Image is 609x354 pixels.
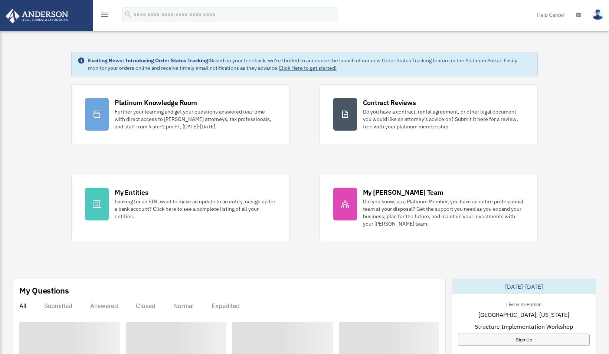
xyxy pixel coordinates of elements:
div: Further your learning and get your questions answered real-time with direct access to [PERSON_NAM... [115,108,276,130]
div: Normal [173,302,194,309]
a: Platinum Knowledge Room Further your learning and get your questions answered real-time with dire... [71,84,289,144]
div: Submitted [44,302,72,309]
a: Contract Reviews Do you have a contract, rental agreement, or other legal document you would like... [320,84,538,144]
div: My [PERSON_NAME] Team [363,188,443,197]
div: [DATE]-[DATE] [452,279,596,294]
i: menu [100,10,109,19]
a: My [PERSON_NAME] Team Did you know, as a Platinum Member, you have an entire professional team at... [320,174,538,241]
a: My Entities Looking for an EIN, want to make an update to an entity, or sign up for a bank accoun... [71,174,289,241]
div: Based on your feedback, we're thrilled to announce the launch of our new Order Status Tracking fe... [88,57,531,72]
div: Contract Reviews [363,98,416,107]
a: Sign Up [458,334,590,346]
div: Expedited [212,302,240,309]
img: Anderson Advisors Platinum Portal [3,9,71,23]
div: Closed [136,302,155,309]
img: User Pic [592,9,603,20]
div: All [19,302,26,309]
i: search [124,10,132,18]
strong: Exciting News: Introducing Order Status Tracking! [88,57,210,64]
div: My Questions [19,285,69,296]
div: Did you know, as a Platinum Member, you have an entire professional team at your disposal? Get th... [363,198,524,227]
div: Live & In-Person [500,300,547,308]
span: Structure Implementation Workshop [475,322,573,331]
span: [GEOGRAPHIC_DATA], [US_STATE] [478,310,569,319]
a: menu [100,13,109,19]
div: Answered [90,302,118,309]
div: My Entities [115,188,148,197]
div: Platinum Knowledge Room [115,98,197,107]
a: Click Here to get started! [279,65,337,71]
div: Looking for an EIN, want to make an update to an entity, or sign up for a bank account? Click her... [115,198,276,220]
div: Do you have a contract, rental agreement, or other legal document you would like an attorney's ad... [363,108,524,130]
